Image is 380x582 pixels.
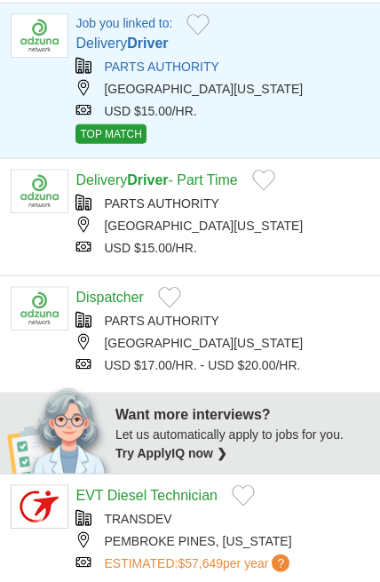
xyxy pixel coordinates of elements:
img: Parts Authority logo [11,14,68,58]
a: TRANSDEV [104,512,171,526]
a: PARTS AUTHORITY [104,60,218,74]
div: Want more interviews? [115,404,369,426]
a: PARTS AUTHORITY [104,196,218,211]
a: Try ApplyIQ now ❯ [115,446,227,460]
a: ESTIMATED:$57,649per year? [104,554,293,573]
div: Let us automatically apply to jobs for you. [115,426,369,463]
span: TOP MATCH [75,124,146,144]
span: $57,649 [178,556,223,570]
button: Add to favorite jobs [158,287,181,308]
img: Parts Authority logo [11,287,68,331]
div: USD $17.00/HR. - USD $20.00/HR. [75,356,369,375]
div: [GEOGRAPHIC_DATA][US_STATE] [75,80,369,99]
div: [GEOGRAPHIC_DATA][US_STATE] [75,334,369,353]
img: Transdev logo [11,485,68,529]
a: EVT Diesel Technician [75,488,218,503]
div: [GEOGRAPHIC_DATA][US_STATE] [75,217,369,235]
strong: Driver [127,36,168,51]
button: Add to favorite jobs [232,485,255,506]
div: PEMBROKE PINES, [US_STATE] [75,532,369,551]
div: USD $15.00/HR. [75,239,369,258]
img: Parts Authority logo [11,170,68,213]
strong: Driver [127,172,168,187]
a: DeliveryDriver- Part Time [75,172,237,187]
a: Dispatcher [75,290,143,305]
button: Add to favorite jobs [186,14,210,36]
span: ? [272,554,289,572]
a: DeliveryDriver [75,36,168,51]
button: Add to favorite jobs [252,170,275,191]
p: Job you linked to: [75,14,172,33]
a: PARTS AUTHORITY [104,314,218,328]
div: USD $15.00/HR. [75,102,369,121]
img: apply-iq-scientist.png [7,385,115,474]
